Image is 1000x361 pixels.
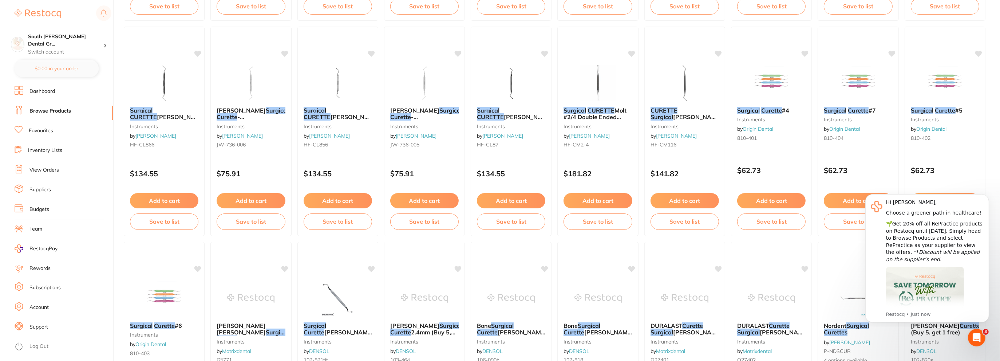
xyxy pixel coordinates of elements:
small: instruments [564,123,632,129]
button: Add to cart [737,193,806,208]
span: DURALAST [651,322,682,329]
img: Surgical CURETTE Molt #2/4 Double Ended Hexagon Handle [574,65,622,101]
b: Nordent Surgical Curettes [824,322,892,336]
span: JW-736-006 [217,141,246,148]
em: Curette [390,113,411,121]
p: $134.55 [130,169,198,178]
span: HF-CM2-4 [564,141,589,148]
small: instruments [130,332,198,338]
small: instruments [564,339,632,345]
p: $134.55 [304,169,372,178]
a: DENSOL [569,348,589,354]
span: by [737,126,773,132]
button: Add to cart [390,193,459,208]
img: RestocqPay [15,244,23,253]
img: DURALAST Curette Surgical Lucas Double Ended #86 [748,280,795,317]
b: Surgical CURETTE Lucas #86 Spoon Shape Satin Steel Handle [130,107,198,121]
em: Curette [154,322,175,329]
b: Surgical Curette #6 [130,322,198,329]
span: [PERSON_NAME] [PERSON_NAME] [217,322,266,336]
a: [PERSON_NAME] [135,133,176,139]
button: Save to list [737,213,806,229]
em: Surgical [130,107,153,114]
a: Account [29,304,49,311]
em: CURETTE [477,113,504,121]
span: by [390,348,416,354]
a: Matrixdental [656,348,685,354]
em: Curette [769,322,790,329]
img: Surgical CURETTE Lucas #86 Spoon Shape Satin Steel Handle [141,65,188,101]
b: Surgical Curette #7 [824,107,892,114]
small: instruments [304,339,372,345]
span: [PERSON_NAME] 4mm Titanium Coated (Buy 5, get 1 free) [304,329,373,349]
button: Add to cart [477,193,545,208]
em: Surgical [564,107,586,114]
span: #7 [869,107,876,114]
a: RestocqPay [15,244,58,253]
em: Curette [761,107,782,114]
span: [PERSON_NAME] [217,107,266,114]
span: [PERSON_NAME] #85 DE #6 Hdle [304,113,380,127]
b: Lucas Curette 86 Serrated 3mm (Buy 5, get 1 free) [911,322,979,336]
span: P-NDSCUR [824,348,851,354]
small: instruments [304,123,372,129]
span: by [304,133,350,139]
b: CURETTE Surgical Miller #1 Spoon DE Satin Steel Handle [651,107,719,121]
span: [PERSON_NAME] #1 Spoon DE Satin Steel Handle [651,113,722,134]
span: HF-CL856 [304,141,328,148]
b: Bone Surgical Curette lucas 84 2mm (Buy 5, get 1 free) [564,322,632,336]
span: by [651,133,697,139]
span: by [217,133,263,139]
em: Curette [477,329,498,336]
a: [PERSON_NAME] [829,339,870,346]
button: Save to list [130,213,198,229]
h4: South Burnett Dental Group [28,33,103,47]
a: Origin Dental [135,341,166,348]
span: 810-402 [911,135,930,141]
img: Surgical CURETTE Lucas #87 Spoon shape Round Handle [487,65,535,101]
a: [PERSON_NAME] [482,133,523,139]
em: Surgical [266,329,288,336]
em: CURETTE [588,107,614,114]
a: [PERSON_NAME] [569,133,610,139]
em: Surgical [824,107,846,114]
small: instruments [217,339,285,345]
b: Surgical Curette #5 [911,107,979,114]
a: Origin Dental [829,126,860,132]
em: Curette [217,113,237,121]
small: instruments [824,117,892,122]
p: $75.91 [217,169,285,178]
button: Save to list [217,213,285,229]
em: Surgical [266,107,288,114]
a: View Orders [29,166,59,174]
span: HF-CM116 [651,141,676,148]
a: Budgets [29,206,49,213]
img: KOHLER Miller Coburn Surgical Curette #2 17.5cm [227,280,274,317]
a: Dashboard [29,88,55,95]
p: $62.73 [737,166,806,174]
em: CURETTE [130,113,157,121]
img: CURETTE Surgical Miller #1 Spoon DE Satin Steel Handle [661,65,708,101]
img: Surgical Curette #7 [835,65,882,101]
span: by [130,341,166,348]
span: #4 [782,107,789,114]
p: $75.91 [390,169,459,178]
b: Julius Wirth Surgical Curette - Lucas #85 - Double Ended [390,107,459,121]
img: Nordent Surgical Curettes [835,280,882,317]
img: Surgical Curette Lucas 4mm Titanium Coated (Buy 5, get 1 free) [314,280,361,317]
p: $141.82 [651,169,719,178]
span: [PERSON_NAME] #87 Spoon shape Round Handle [477,113,553,134]
a: DENSOL [482,348,503,354]
span: by [911,348,937,354]
em: Surgical [477,107,499,114]
span: JW-736-005 [390,141,419,148]
em: Surgical [304,107,326,114]
small: instruments [130,123,198,129]
span: 3 [983,329,989,335]
span: [PERSON_NAME] Double Ended #86 [737,329,809,342]
img: Julius Wirth Surgical Curette - Lucas #86 - Double Ended [227,65,274,101]
em: Curettes [824,329,847,336]
span: [PERSON_NAME] [390,322,439,329]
